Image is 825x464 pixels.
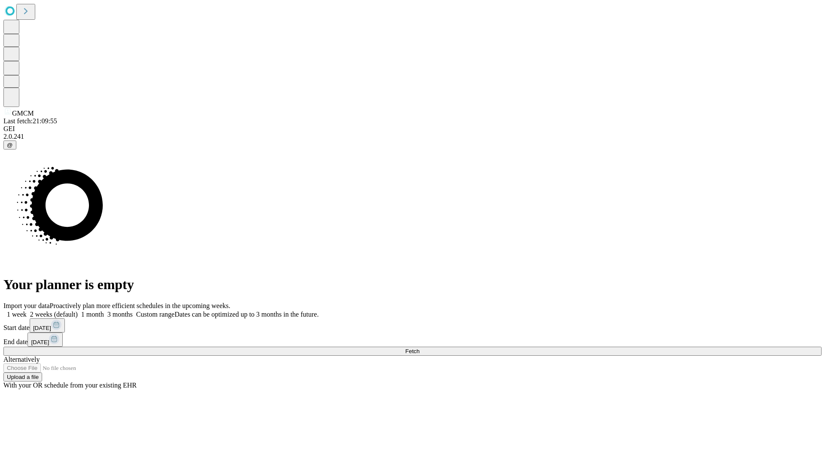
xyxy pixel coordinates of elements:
[3,140,16,150] button: @
[3,372,42,382] button: Upload a file
[30,311,78,318] span: 2 weeks (default)
[405,348,419,354] span: Fetch
[3,318,822,333] div: Start date
[31,339,49,345] span: [DATE]
[3,356,40,363] span: Alternatively
[81,311,104,318] span: 1 month
[3,277,822,293] h1: Your planner is empty
[3,125,822,133] div: GEI
[7,311,27,318] span: 1 week
[136,311,174,318] span: Custom range
[33,325,51,331] span: [DATE]
[27,333,63,347] button: [DATE]
[3,347,822,356] button: Fetch
[3,133,822,140] div: 2.0.241
[7,142,13,148] span: @
[107,311,133,318] span: 3 months
[50,302,230,309] span: Proactively plan more efficient schedules in the upcoming weeks.
[12,110,34,117] span: GMCM
[3,382,137,389] span: With your OR schedule from your existing EHR
[3,333,822,347] div: End date
[3,302,50,309] span: Import your data
[30,318,65,333] button: [DATE]
[174,311,318,318] span: Dates can be optimized up to 3 months in the future.
[3,117,57,125] span: Last fetch: 21:09:55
